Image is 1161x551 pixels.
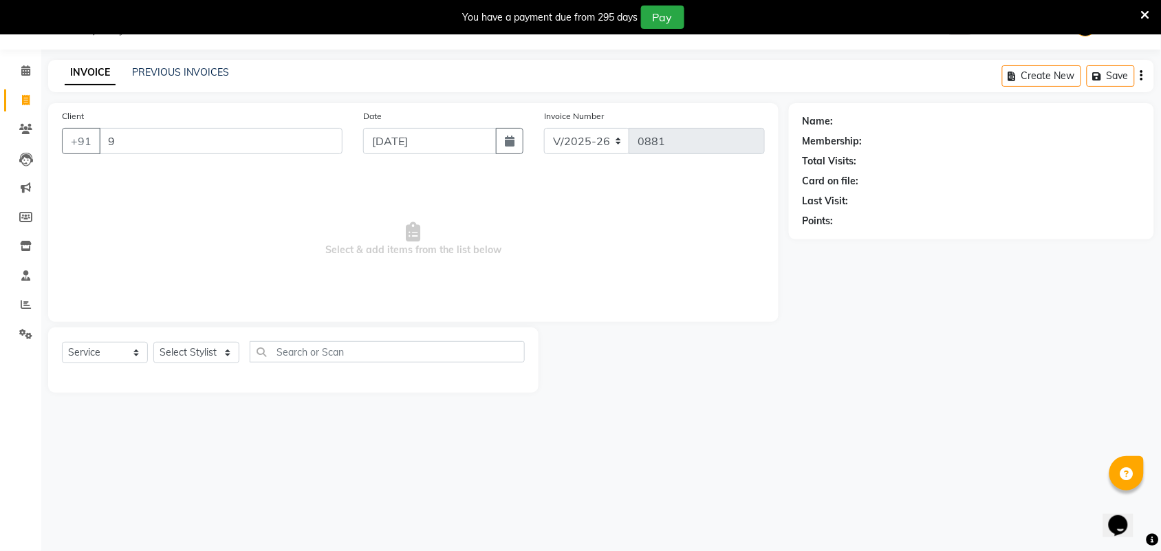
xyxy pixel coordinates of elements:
div: Membership: [803,134,862,149]
div: Points: [803,214,834,228]
label: Date [363,110,382,122]
div: You have a payment due from 295 days [463,10,638,25]
span: Select & add items from the list below [62,171,765,308]
button: Save [1087,65,1135,87]
a: PREVIOUS INVOICES [132,66,229,78]
div: Last Visit: [803,194,849,208]
button: +91 [62,128,100,154]
div: Total Visits: [803,154,857,169]
button: Create New [1002,65,1081,87]
a: INVOICE [65,61,116,85]
input: Search or Scan [250,341,525,363]
iframe: chat widget [1103,496,1147,537]
input: Search by Name/Mobile/Email/Code [99,128,343,154]
label: Client [62,110,84,122]
label: Invoice Number [544,110,604,122]
button: Pay [641,6,684,29]
div: Card on file: [803,174,859,188]
div: Name: [803,114,834,129]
